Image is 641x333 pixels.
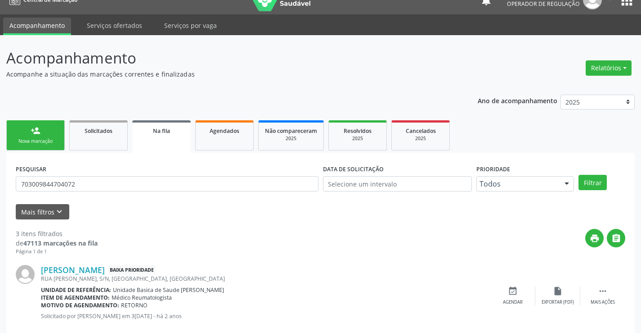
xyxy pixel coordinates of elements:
[3,18,71,35] a: Acompanhamento
[85,127,112,135] span: Solicitados
[210,127,239,135] span: Agendados
[406,127,436,135] span: Cancelados
[578,175,607,190] button: Filtrar
[16,248,98,255] div: Página 1 de 1
[41,312,490,320] p: Solicitado por [PERSON_NAME] em 3[DATE] - há 2 anos
[335,135,380,142] div: 2025
[591,299,615,306] div: Mais ações
[480,179,556,188] span: Todos
[398,135,443,142] div: 2025
[265,135,317,142] div: 2025
[16,162,46,176] label: PESQUISAR
[503,299,523,306] div: Agendar
[16,229,98,238] div: 3 itens filtrados
[13,138,58,145] div: Nova marcação
[607,229,625,247] button: 
[41,286,111,294] b: Unidade de referência:
[6,69,446,79] p: Acompanhe a situação das marcações correntes e finalizadas
[16,176,318,192] input: Nome, CNS
[586,60,632,76] button: Relatórios
[112,294,172,301] span: Médico Reumatologista
[41,275,490,283] div: RUA [PERSON_NAME], S/N, [GEOGRAPHIC_DATA], [GEOGRAPHIC_DATA]
[265,127,317,135] span: Não compareceram
[54,207,64,217] i: keyboard_arrow_down
[23,239,98,247] strong: 47113 marcações na fila
[41,294,110,301] b: Item de agendamento:
[6,47,446,69] p: Acompanhamento
[121,301,148,309] span: RETORNO
[41,301,119,309] b: Motivo de agendamento:
[153,127,170,135] span: Na fila
[611,233,621,243] i: 
[344,127,372,135] span: Resolvidos
[158,18,223,33] a: Serviços por vaga
[553,286,563,296] i: insert_drive_file
[41,265,105,275] a: [PERSON_NAME]
[590,233,600,243] i: print
[16,265,35,284] img: img
[323,162,384,176] label: DATA DE SOLICITAÇÃO
[585,229,604,247] button: print
[31,126,40,136] div: person_add
[508,286,518,296] i: event_available
[16,204,69,220] button: Mais filtroskeyboard_arrow_down
[16,238,98,248] div: de
[323,176,472,192] input: Selecione um intervalo
[113,286,224,294] span: Unidade Basica de Saude [PERSON_NAME]
[108,265,156,275] span: Baixa Prioridade
[478,95,557,106] p: Ano de acompanhamento
[598,286,608,296] i: 
[476,162,510,176] label: Prioridade
[81,18,148,33] a: Serviços ofertados
[542,299,574,306] div: Exportar (PDF)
